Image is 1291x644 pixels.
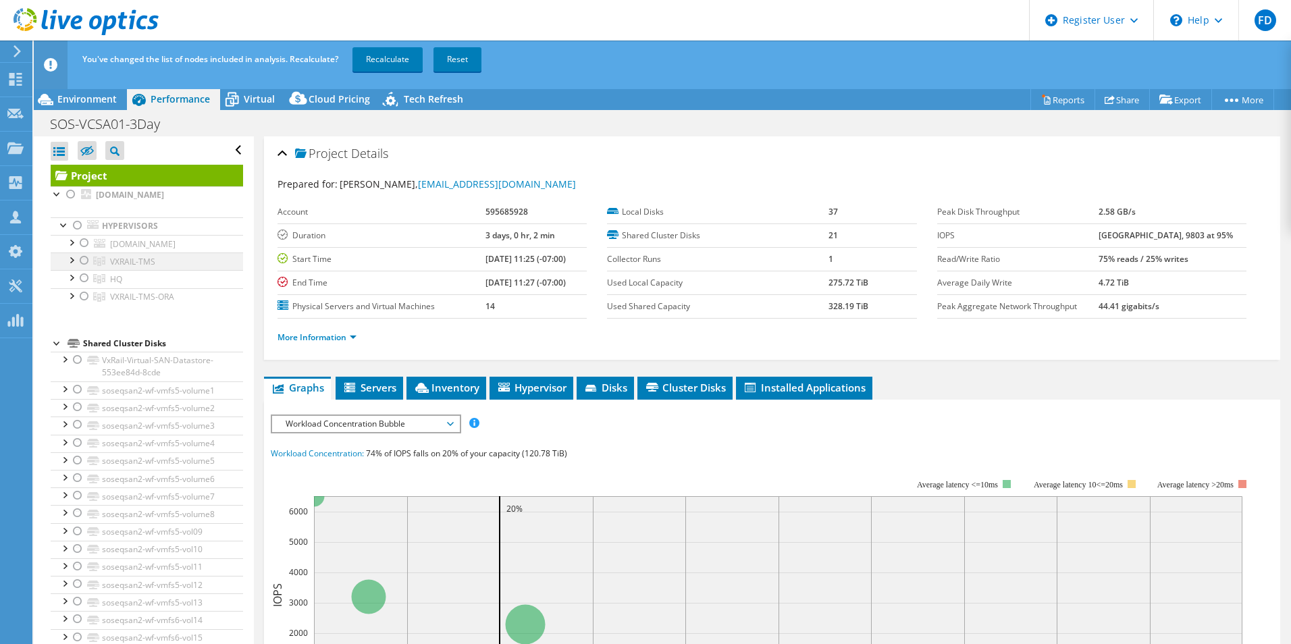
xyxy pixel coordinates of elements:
label: Account [278,205,485,219]
a: soseqsan2-wf-vmfs5-volume2 [51,399,243,417]
a: Hypervisors [51,217,243,235]
span: Servers [342,381,396,394]
b: 4.72 TiB [1099,277,1129,288]
a: soseqsan2-wf-vmfs5-volume8 [51,505,243,522]
a: soseqsan2-wf-vmfs5-volume5 [51,452,243,470]
label: Duration [278,229,485,242]
text: 3000 [289,597,308,608]
span: Workload Concentration Bubble [279,416,452,432]
b: 1 [828,253,833,265]
a: VXRAIL-TMS-ORA [51,288,243,306]
b: 37 [828,206,838,217]
text: 4000 [289,566,308,578]
b: 21 [828,230,838,241]
span: [PERSON_NAME], [340,178,576,190]
label: Peak Aggregate Network Throughput [937,300,1099,313]
a: Reports [1030,89,1095,110]
a: soseqsan2-wf-vmfs5-vol09 [51,523,243,541]
a: [DOMAIN_NAME] [51,186,243,204]
a: soseqsan2-wf-vmfs6-vol14 [51,611,243,628]
a: More [1211,89,1274,110]
b: 44.41 gigabits/s [1099,300,1159,312]
label: IOPS [937,229,1099,242]
svg: \n [1170,14,1182,26]
b: 328.19 TiB [828,300,868,312]
h1: SOS-VCSA01-3Day [44,117,181,132]
b: [GEOGRAPHIC_DATA], 9803 at 95% [1099,230,1233,241]
span: Project [295,147,348,161]
span: Virtual [244,92,275,105]
a: [EMAIL_ADDRESS][DOMAIN_NAME] [418,178,576,190]
a: VxRail-Virtual-SAN-Datastore-553ee84d-8cde [51,352,243,381]
b: [DATE] 11:25 (-07:00) [485,253,566,265]
text: IOPS [270,583,285,607]
span: [DOMAIN_NAME] [110,238,176,250]
a: soseqsan2-wf-vmfs5-vol12 [51,576,243,593]
label: Start Time [278,252,485,266]
a: soseqsan2-wf-vmfs5-volume1 [51,381,243,399]
a: [DOMAIN_NAME] [51,235,243,252]
b: 14 [485,300,495,312]
b: 595685928 [485,206,528,217]
span: 74% of IOPS falls on 20% of your capacity (120.78 TiB) [366,448,567,459]
span: FD [1255,9,1276,31]
a: soseqsan2-wf-vmfs5-volume3 [51,417,243,434]
label: Used Local Capacity [607,276,828,290]
b: [DOMAIN_NAME] [96,189,164,200]
span: Cloud Pricing [309,92,370,105]
text: 2000 [289,627,308,639]
div: Shared Cluster Disks [83,336,243,352]
a: soseqsan2-wf-vmfs5-volume6 [51,470,243,487]
b: 3 days, 0 hr, 2 min [485,230,555,241]
span: Details [351,145,388,161]
span: HQ [110,273,122,285]
a: More Information [278,331,357,343]
label: Shared Cluster Disks [607,229,828,242]
a: Reset [433,47,481,72]
tspan: Average latency <=10ms [917,480,998,489]
span: Inventory [413,381,479,394]
tspan: Average latency 10<=20ms [1034,480,1123,489]
label: Physical Servers and Virtual Machines [278,300,485,313]
span: VXRAIL-TMS-ORA [110,291,174,302]
a: Project [51,165,243,186]
label: Local Disks [607,205,828,219]
b: 75% reads / 25% writes [1099,253,1188,265]
label: Peak Disk Throughput [937,205,1099,219]
b: 2.58 GB/s [1099,206,1136,217]
a: Export [1149,89,1212,110]
span: Hypervisor [496,381,567,394]
a: soseqsan2-wf-vmfs5-vol11 [51,558,243,576]
span: Environment [57,92,117,105]
b: [DATE] 11:27 (-07:00) [485,277,566,288]
label: Read/Write Ratio [937,252,1099,266]
label: Collector Runs [607,252,828,266]
a: Share [1095,89,1150,110]
a: soseqsan2-wf-vmfs5-volume7 [51,487,243,505]
span: You've changed the list of nodes included in analysis. Recalculate? [82,53,338,65]
span: Tech Refresh [404,92,463,105]
a: soseqsan2-wf-vmfs5-vol10 [51,541,243,558]
span: Disks [583,381,627,394]
a: VXRAIL-TMS [51,252,243,270]
span: Installed Applications [743,381,866,394]
a: Recalculate [352,47,423,72]
span: Performance [151,92,210,105]
label: End Time [278,276,485,290]
label: Prepared for: [278,178,338,190]
a: soseqsan2-wf-vmfs5-vol13 [51,593,243,611]
a: HQ [51,270,243,288]
span: VXRAIL-TMS [110,256,155,267]
a: soseqsan2-wf-vmfs5-volume4 [51,435,243,452]
span: Cluster Disks [644,381,726,394]
text: 20% [506,503,523,514]
text: 6000 [289,506,308,517]
label: Used Shared Capacity [607,300,828,313]
text: 5000 [289,536,308,547]
span: Workload Concentration: [271,448,364,459]
text: Average latency >20ms [1157,480,1234,489]
label: Average Daily Write [937,276,1099,290]
span: Graphs [271,381,324,394]
b: 275.72 TiB [828,277,868,288]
